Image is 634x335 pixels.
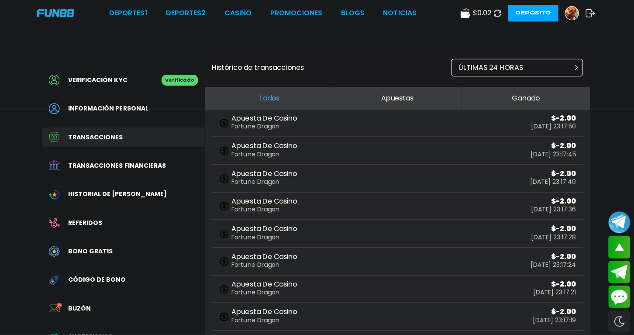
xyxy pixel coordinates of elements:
p: [DATE] 23:17:36 [531,204,575,213]
span: Transacciones [70,132,125,141]
span: $ 0.02 [473,8,491,18]
img: Wagering Transaction [51,188,62,199]
p: [DATE] 23:17:21 [533,287,575,296]
img: Personal [51,103,62,114]
button: Apuestas [334,86,462,109]
button: scroll up [608,235,630,257]
p: $ -2.00 [531,114,575,121]
p: Fortune Dragon [233,149,298,158]
span: Transacciones financieras [70,160,168,169]
a: Financial TransactionTransacciones financieras [45,155,206,175]
p: Apuesta De Casino [233,142,298,149]
a: Transaction HistoryTransacciones [45,127,206,146]
button: ÚLTIMAS 24 HORAS [451,59,582,76]
p: [DATE] 23:17:40 [530,176,575,186]
a: Verificación KYCVerificado [45,70,206,90]
a: CASINO [226,8,253,18]
p: Apuesta De Casino [233,280,298,287]
img: Free Bonus [51,245,62,256]
p: Apuesta De Casino [233,252,298,259]
a: Promociones [272,8,324,18]
span: Historial de [PERSON_NAME] [70,189,169,198]
p: Fortune Dragon [233,314,298,323]
p: [DATE] 23:17:45 [530,149,575,158]
p: [DATE] 23:17:28 [531,231,575,241]
button: Todos [206,86,334,109]
p: ÚLTIMAS 24 HORAS [458,62,523,73]
p: $ -2.00 [533,280,575,287]
p: $ -2.00 [530,169,575,176]
button: Join telegram channel [608,210,630,232]
p: Fortune Dragon [233,259,298,268]
a: ReferralReferidos [45,212,206,231]
p: Apuesta De Casino [233,114,298,121]
p: $ -2.00 [532,307,575,314]
p: Fortune Dragon [233,121,298,131]
button: Join telegram [608,259,630,282]
button: Ganado [462,86,589,109]
a: BLOGS [342,8,365,18]
button: Depósito [508,5,558,21]
p: $ -2.00 [530,252,575,259]
p: 22 [59,301,64,306]
img: Referral [51,216,62,227]
p: Fortune Dragon [233,287,298,296]
a: Free BonusBono Gratis [45,240,206,260]
a: PersonalInformación personal [45,98,206,118]
span: Buzón [70,302,93,311]
a: Deportes2 [168,8,207,18]
img: Inbox [51,301,62,312]
span: Información personal [70,104,150,113]
img: Redeem Bonus [51,273,62,284]
img: Financial Transaction [51,159,62,170]
a: Redeem BonusCódigo de bono [45,269,206,288]
a: Avatar [565,6,585,20]
span: Referidos [70,217,104,226]
p: Verificado [163,74,200,85]
p: $ -2.00 [531,197,575,204]
p: Apuesta De Casino [233,224,298,231]
p: Fortune Dragon [233,231,298,241]
p: [DATE] 23:17:24 [530,259,575,268]
p: Histórico de transacciones [213,62,305,73]
p: $ -2.00 [531,224,575,231]
p: [DATE] 23:17:19 [532,314,575,323]
img: Transaction History [51,131,62,142]
p: $ -2.00 [530,142,575,149]
a: InboxBuzón22 [45,297,206,317]
a: NOTICIAS [384,8,417,18]
span: Verificación KYC [70,75,129,84]
p: [DATE] 23:17:50 [531,121,575,131]
p: Fortune Dragon [233,204,298,213]
button: Contact customer service [608,284,630,307]
span: Bono Gratis [70,245,115,255]
p: Fortune Dragon [233,176,298,186]
img: Company Logo [39,9,76,17]
p: Apuesta De Casino [233,169,298,176]
span: Código de bono [70,274,128,283]
a: Deportes1 [111,8,149,18]
a: Wagering TransactionHistorial de [PERSON_NAME] [45,183,206,203]
img: Avatar [565,7,578,20]
div: Switch theme [608,309,630,331]
p: Apuesta De Casino [233,197,298,204]
p: Apuesta De Casino [233,307,298,314]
